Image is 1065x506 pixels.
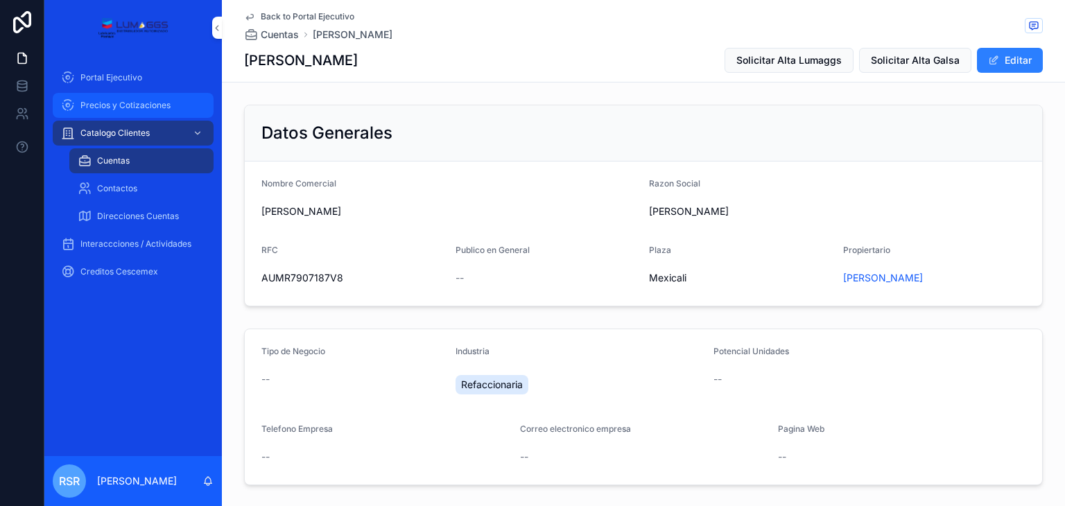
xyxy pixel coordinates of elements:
[97,211,179,222] span: Direcciones Cuentas
[649,245,671,255] span: Plaza
[456,346,490,356] span: Industria
[53,259,214,284] a: Creditos Cescemex
[977,48,1043,73] button: Editar
[244,11,354,22] a: Back to Portal Ejecutivo
[97,474,177,488] p: [PERSON_NAME]
[53,232,214,256] a: Interaccciones / Actividades
[69,204,214,229] a: Direcciones Cuentas
[261,204,638,218] span: [PERSON_NAME]
[80,266,158,277] span: Creditos Cescemex
[649,271,686,285] span: Mexicali
[261,178,336,189] span: Nombre Comercial
[713,372,722,386] span: --
[97,183,137,194] span: Contactos
[261,122,392,144] h2: Datos Generales
[80,72,142,83] span: Portal Ejecutivo
[53,93,214,118] a: Precios y Cotizaciones
[53,121,214,146] a: Catalogo Clientes
[843,271,923,285] a: [PERSON_NAME]
[461,378,523,392] span: Refaccionaria
[520,450,528,464] span: --
[98,17,168,39] img: App logo
[456,271,464,285] span: --
[736,53,842,67] span: Solicitar Alta Lumaggs
[80,238,191,250] span: Interaccciones / Actividades
[69,148,214,173] a: Cuentas
[44,55,222,302] div: scrollable content
[859,48,971,73] button: Solicitar Alta Galsa
[261,11,354,22] span: Back to Portal Ejecutivo
[261,424,333,434] span: Telefono Empresa
[778,424,824,434] span: Pagina Web
[261,372,270,386] span: --
[69,176,214,201] a: Contactos
[713,346,789,356] span: Potencial Unidades
[520,424,631,434] span: Correo electronico empresa
[778,450,786,464] span: --
[649,204,1025,218] span: [PERSON_NAME]
[244,51,358,70] h1: [PERSON_NAME]
[843,245,890,255] span: Propiertario
[97,155,130,166] span: Cuentas
[261,271,444,285] span: AUMR7907187V8
[59,473,80,489] span: RSR
[649,178,700,189] span: Razon Social
[80,100,171,111] span: Precios y Cotizaciones
[456,245,530,255] span: Publico en General
[80,128,150,139] span: Catalogo Clientes
[871,53,960,67] span: Solicitar Alta Galsa
[261,346,325,356] span: Tipo de Negocio
[261,28,299,42] span: Cuentas
[313,28,392,42] a: [PERSON_NAME]
[244,28,299,42] a: Cuentas
[261,450,270,464] span: --
[725,48,854,73] button: Solicitar Alta Lumaggs
[53,65,214,90] a: Portal Ejecutivo
[261,245,278,255] span: RFC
